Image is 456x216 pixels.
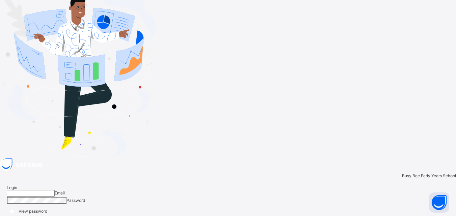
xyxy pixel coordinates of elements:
[402,173,456,178] span: Busy Bee Early Years School
[55,190,65,195] span: Email
[66,198,85,203] span: Password
[429,192,449,213] button: Open asap
[19,209,47,214] label: View password
[7,185,17,190] span: Login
